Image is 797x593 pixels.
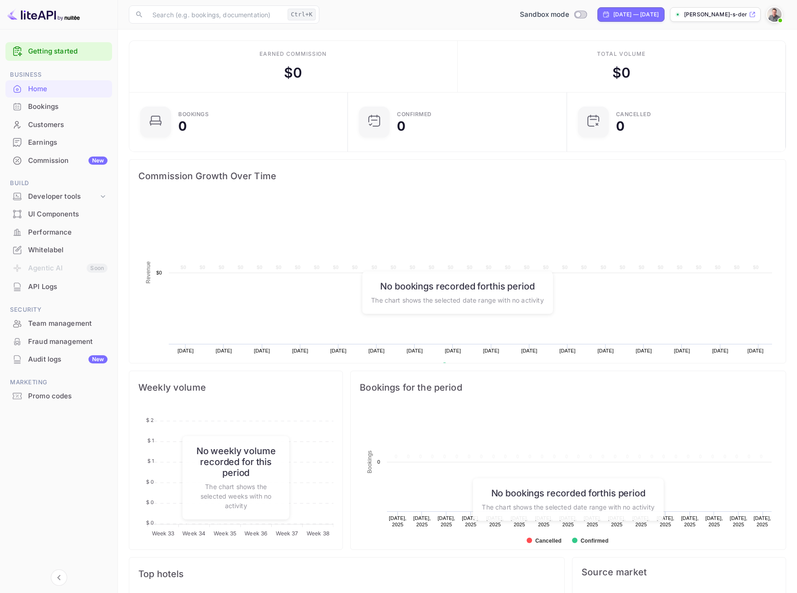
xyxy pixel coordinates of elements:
[395,454,397,459] text: 0
[5,278,112,295] a: API Logs
[88,355,108,363] div: New
[613,10,659,19] div: [DATE] — [DATE]
[730,515,748,527] text: [DATE], 2025
[443,454,446,459] text: 0
[51,569,67,586] button: Collapse navigation
[620,265,626,270] text: $0
[214,530,236,537] tspan: Week 35
[257,265,263,270] text: $0
[368,348,385,353] text: [DATE]
[482,487,654,498] h6: No bookings recorded for this period
[28,391,108,402] div: Promo codes
[181,265,186,270] text: $0
[138,169,777,183] span: Commission Growth Over Time
[657,515,675,527] text: [DATE], 2025
[5,116,112,134] div: Customers
[177,348,194,353] text: [DATE]
[407,454,410,459] text: 0
[397,120,406,132] div: 0
[5,152,112,170] div: CommissionNew
[681,515,699,527] text: [DATE], 2025
[597,348,614,353] text: [DATE]
[516,454,519,459] text: 0
[5,351,112,368] div: Audit logsNew
[254,348,270,353] text: [DATE]
[520,10,569,20] span: Sandbox mode
[483,348,499,353] text: [DATE]
[352,265,358,270] text: $0
[7,7,80,22] img: LiteAPI logo
[371,280,543,291] h6: No bookings recorded for this period
[295,265,301,270] text: $0
[5,351,112,368] a: Audit logsNew
[88,157,108,165] div: New
[389,515,407,527] text: [DATE], 2025
[577,454,580,459] text: 0
[200,265,205,270] text: $0
[178,112,209,117] div: Bookings
[601,454,604,459] text: 0
[505,265,511,270] text: $0
[597,50,645,58] div: Total volume
[521,348,538,353] text: [DATE]
[147,458,154,464] tspan: $ 1
[524,265,530,270] text: $0
[543,265,549,270] text: $0
[748,348,764,353] text: [DATE]
[468,454,470,459] text: 0
[5,98,112,115] a: Bookings
[559,348,576,353] text: [DATE]
[535,538,562,544] text: Cancelled
[182,530,205,537] tspan: Week 34
[5,305,112,315] span: Security
[419,454,422,459] text: 0
[276,265,282,270] text: $0
[516,10,590,20] div: Switch to Production mode
[288,9,316,20] div: Ctrl+K
[5,80,112,98] div: Home
[138,567,555,581] span: Top hotels
[406,348,423,353] text: [DATE]
[138,380,333,395] span: Weekly volume
[636,348,652,353] text: [DATE]
[565,454,568,459] text: 0
[28,156,108,166] div: Commission
[333,265,339,270] text: $0
[699,454,702,459] text: 0
[28,337,108,347] div: Fraud management
[28,191,98,202] div: Developer tools
[735,454,738,459] text: 0
[650,454,653,459] text: 0
[754,515,772,527] text: [DATE], 2025
[5,152,112,169] a: CommissionNew
[5,278,112,296] div: API Logs
[410,265,416,270] text: $0
[146,499,154,505] tspan: $ 0
[330,348,347,353] text: [DATE]
[448,265,454,270] text: $0
[413,515,431,527] text: [DATE], 2025
[216,348,232,353] text: [DATE]
[192,481,280,510] p: The chart shows the selected weeks with no activity
[5,134,112,152] div: Earnings
[562,265,568,270] text: $0
[377,459,380,465] text: 0
[28,245,108,255] div: Whitelabel
[616,120,625,132] div: 0
[504,454,507,459] text: 0
[192,445,280,478] h6: No weekly volume recorded for this period
[705,515,723,527] text: [DATE], 2025
[696,265,702,270] text: $0
[712,348,729,353] text: [DATE]
[715,265,721,270] text: $0
[455,454,458,459] text: 0
[28,282,108,292] div: API Logs
[391,265,396,270] text: $0
[482,502,654,511] p: The chart shows the selected date range with no activity
[438,515,455,527] text: [DATE], 2025
[638,454,641,459] text: 0
[5,387,112,404] a: Promo codes
[5,98,112,116] div: Bookings
[553,454,556,459] text: 0
[5,80,112,97] a: Home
